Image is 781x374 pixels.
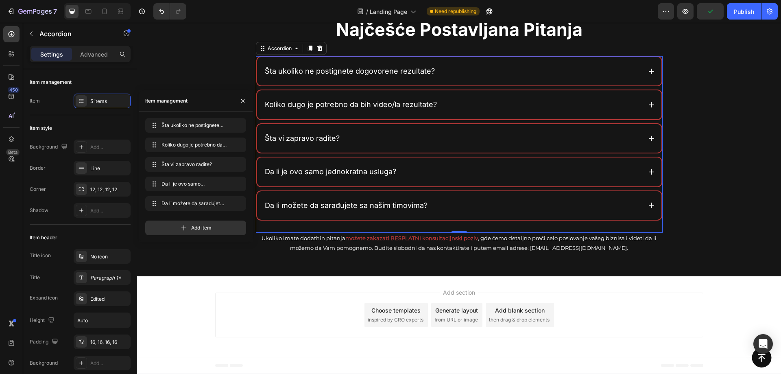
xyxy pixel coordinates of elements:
div: Height [30,315,56,326]
p: Da li je ovo samo jednokratna usluga? [128,142,259,155]
span: from URL or image [297,293,341,301]
div: Rich Text Editor. Editing area: main [127,41,299,56]
div: Beta [6,149,20,155]
div: Item header [30,234,57,241]
div: Rich Text Editor. Editing area: main [127,74,301,90]
div: No icon [90,253,129,260]
div: Rich Text Editor. Editing area: main [127,175,292,190]
p: 7 [53,7,57,16]
button: 7 [3,3,61,20]
span: Da li možete da sarađujete sa našim timovima? [161,200,227,207]
div: Accordion [129,22,156,29]
p: Koliko dugo je potrebno da bih video/la rezultate? [128,75,300,88]
div: Line [90,165,129,172]
div: Item style [30,125,52,132]
div: Add blank section [358,283,408,292]
p: Šta ukoliko ne postignete dogovorene rezultate? [128,42,298,55]
div: Expand icon [30,294,58,302]
div: Item [30,97,40,105]
button: Publish [727,3,761,20]
div: Padding [30,337,60,348]
div: Paragraph 1* [90,274,129,282]
p: Ukoliko imate dodathin pitanja , gde ćemo detaljno preći celo poslovanje vašeg biznisa i videti d... [120,211,525,230]
div: Background [30,359,58,367]
div: Title [30,274,40,281]
div: Title icon [30,252,51,259]
div: Border [30,164,46,172]
div: Choose templates [234,283,284,292]
span: Koliko dugo je potrebno da bih video/la rezultate? [161,141,227,149]
span: Šta vi zapravo radite? [161,161,227,168]
div: 5 items [90,98,129,105]
div: Undo/Redo [153,3,186,20]
p: Settings [40,50,63,59]
div: Shadow [30,207,48,214]
div: Rich Text Editor. Editing area: main [127,108,204,123]
div: Rich Text Editor. Editing area: main [127,141,260,157]
strong: možete zakazati BESPLATNI konsultacijnski poziv [208,212,341,219]
div: Add... [90,360,129,367]
span: Da li je ovo samo jednokratna usluga? [161,180,227,188]
div: Add... [90,207,129,214]
div: Generate layout [298,283,341,292]
p: Da li možete da sarađujete sa našim timovima? [128,176,290,189]
span: Add section [303,265,341,274]
span: then drag & drop elements [352,293,412,301]
span: Landing Page [370,7,407,16]
div: 16, 16, 16, 16 [90,339,129,346]
p: Accordion [39,29,109,39]
p: Šta vi zapravo radite? [128,109,203,122]
iframe: Design area [137,23,781,374]
div: 12, 12, 12, 12 [90,186,129,193]
div: Publish [734,7,754,16]
span: inspired by CRO experts [231,293,286,301]
div: Corner [30,186,46,193]
div: Open Intercom Messenger [753,334,773,354]
div: Item management [30,79,72,86]
span: Need republishing [435,8,476,15]
p: Advanced [80,50,108,59]
div: Background [30,142,69,153]
div: 450 [8,87,20,93]
div: Item management [145,97,188,105]
input: Auto [74,313,130,328]
span: Šta ukoliko ne postignete dogovorene rezultate? [161,122,227,129]
span: / [366,7,368,16]
span: Add item [191,224,212,232]
div: Edited [90,295,129,303]
div: Add... [90,144,129,151]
